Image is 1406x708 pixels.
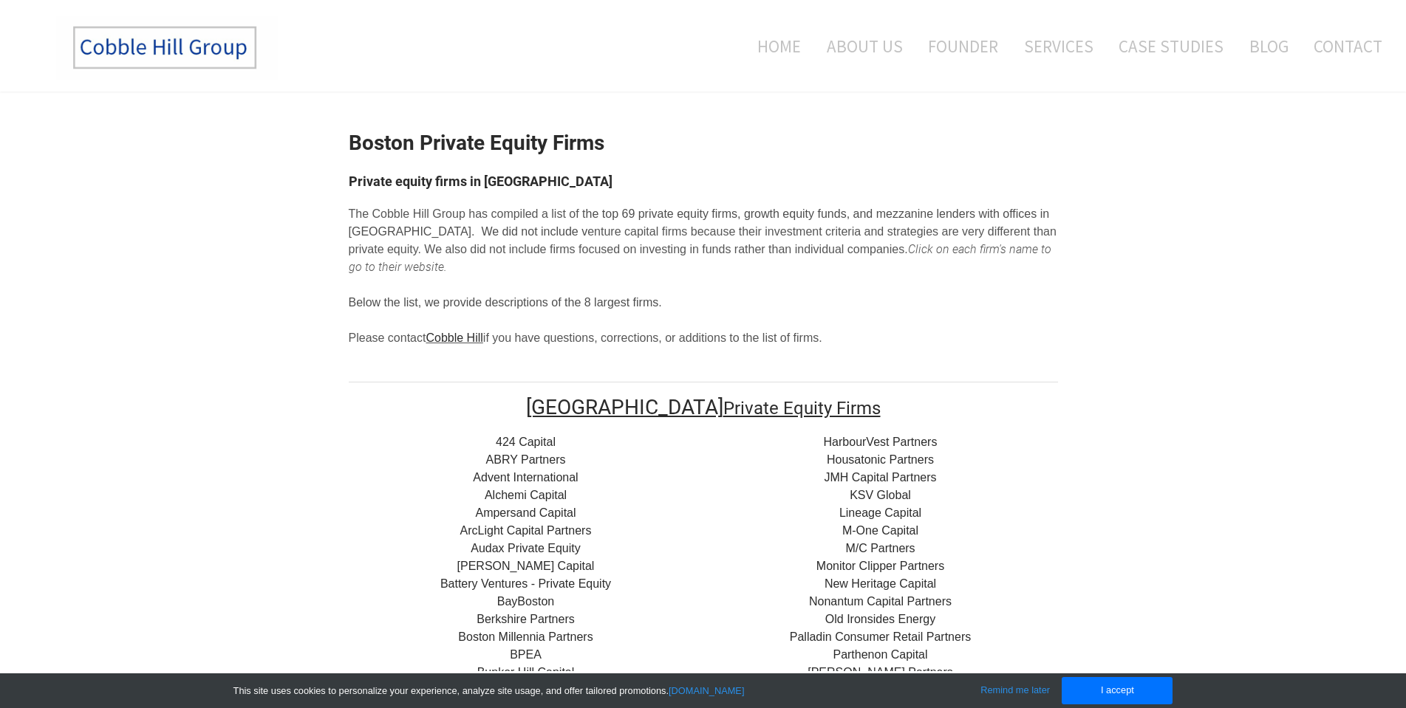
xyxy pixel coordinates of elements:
[850,489,911,501] a: ​KSV Global
[475,506,576,519] a: ​Ampersand Capital
[477,666,575,678] a: ​Bunker Hill Capital
[833,648,927,661] a: ​Parthenon Capital
[457,560,595,572] a: [PERSON_NAME] Capital
[486,453,566,466] a: ​ABRY Partners
[460,524,592,537] a: ​ArcLight Capital Partners
[824,471,936,484] a: ​JMH Capital Partners
[233,685,978,698] div: This site uses cookies to personalize your experience, analyze site usage, and offer tailored pro...
[349,225,1057,255] span: enture capital firms because their investment criteria and strategies are very different than pri...
[825,613,935,625] a: ​Old Ironsides Energy
[980,684,1050,695] a: Remind me later
[426,331,482,344] a: Cobble Hill
[526,395,723,419] font: [GEOGRAPHIC_DATA]
[669,685,744,696] a: [DOMAIN_NAME]
[845,542,915,554] a: ​M/C Partners
[56,16,278,80] img: The Cobble Hill Group LLC
[471,542,581,554] a: Audax Private Equity
[349,131,604,155] strong: Boston Private Equity Firms
[349,207,586,220] span: The Cobble Hill Group has compiled a list of t
[349,242,1051,274] em: Click on each firm's name to go to their website.
[349,331,822,344] span: Please contact if you have questions, corrections, or additions to the list of firms.
[497,595,554,608] a: BayBoston
[473,471,578,484] a: Advent International
[809,595,952,608] a: Nonantum Capital Partners
[477,613,575,625] a: Berkshire Partners
[458,630,593,643] a: Boston Millennia Partners
[1238,16,1300,77] a: Blog
[1062,677,1173,704] a: I accept
[1013,16,1105,77] a: Services
[842,524,918,537] a: M-One Capital
[808,666,953,678] a: ​[PERSON_NAME] Partners
[349,205,1058,347] div: he top 69 private equity firms, growth equity funds, and mezzanine lenders with offices in [GEOGR...
[440,577,611,590] a: Battery Ventures - Private Equity
[827,453,934,466] a: Housatonic Partners
[735,16,812,77] a: Home
[816,16,914,77] a: About Us
[825,577,936,590] a: New Heritage Capital
[485,489,567,501] a: Alchemi Capital
[1303,16,1382,77] a: Contact
[496,436,556,448] a: 424 Capital
[349,173,612,189] font: Private equity firms in [GEOGRAPHIC_DATA]
[723,398,881,419] font: Private Equity Firms
[816,560,944,572] a: ​Monitor Clipper Partners
[839,506,921,519] a: Lineage Capital
[1108,16,1235,77] a: Case Studies
[917,16,1009,77] a: Founder
[510,648,542,661] a: BPEA
[824,436,938,448] a: HarbourVest Partners
[790,630,971,643] a: Palladin Consumer Retail Partners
